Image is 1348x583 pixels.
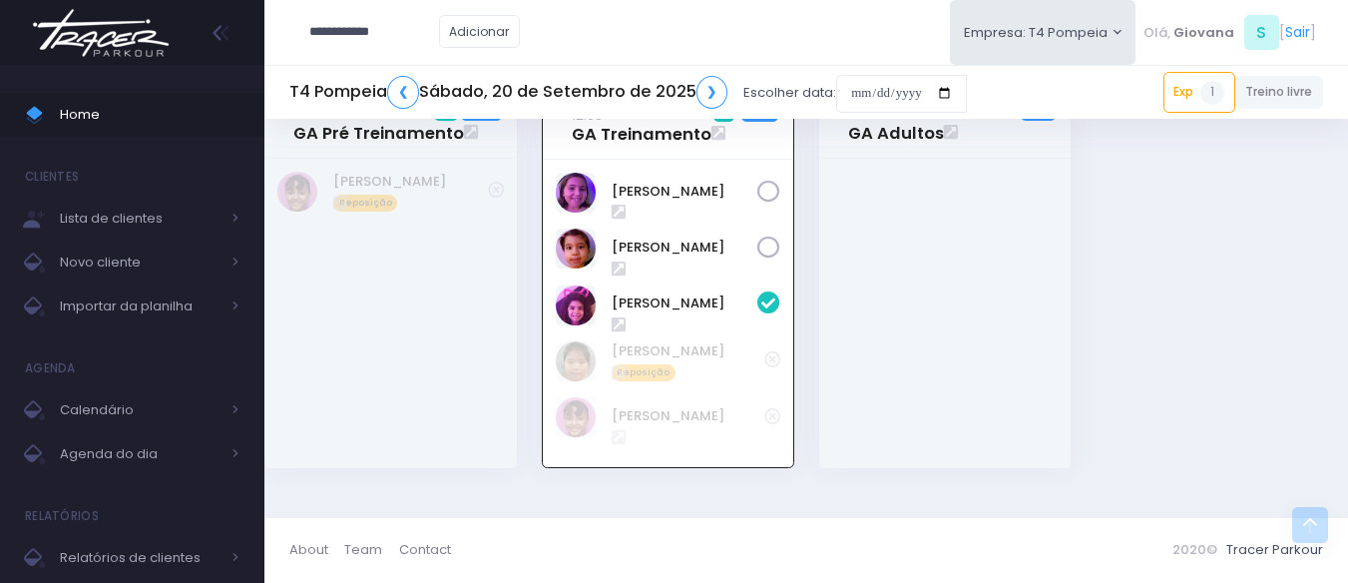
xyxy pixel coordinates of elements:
span: Lista de clientes [60,206,220,232]
a: [PERSON_NAME] [333,172,488,192]
a: 11:00GA Pré Treinamento [293,104,464,144]
h5: T4 Pompeia Sábado, 20 de Setembro de 2025 [289,76,727,109]
span: Reposição [612,364,675,382]
span: Reposição [333,195,397,213]
a: 12:00GA Treinamento [572,105,711,145]
div: [ ] [1135,10,1323,55]
a: ❮ [387,76,419,109]
span: Giovana [1173,23,1234,43]
img: Yumi Muller [556,229,596,269]
span: Relatórios de clientes [60,545,220,571]
span: 2020© [1172,540,1217,559]
a: [PERSON_NAME] [612,406,764,426]
img: Júlia Ayumi Tiba [556,341,596,381]
h4: Relatórios [25,496,99,536]
a: About [289,531,344,570]
span: Home [60,102,239,128]
img: Heloisa Nivolone [556,173,596,213]
span: Agenda do dia [60,441,220,467]
div: Escolher data: [289,70,967,116]
img: Júlia Caze Rodrigues [277,172,317,212]
a: [PERSON_NAME] [612,238,757,258]
a: Team [344,531,398,570]
a: [PERSON_NAME] [612,293,757,313]
a: [PERSON_NAME] [612,341,764,361]
h4: Agenda [25,348,76,388]
a: ❯ [696,76,728,109]
a: Treino livre [1235,76,1324,109]
span: Novo cliente [60,250,220,276]
a: 13:00GA Adultos [848,104,944,144]
a: Tracer Parkour [1226,540,1323,559]
span: Olá, [1143,23,1170,43]
span: 1 [1200,81,1224,105]
img: Catarina souza ramos de Oliveira [556,286,596,325]
a: [PERSON_NAME] [612,182,757,202]
a: Exp1 [1163,72,1235,112]
span: Calendário [60,397,220,423]
span: Importar da planilha [60,293,220,319]
a: Contact [399,531,451,570]
img: Júlia Caze Rodrigues [556,397,596,437]
a: Sair [1285,22,1310,43]
h4: Clientes [25,157,79,197]
a: Adicionar [439,15,521,48]
span: S [1244,15,1279,50]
